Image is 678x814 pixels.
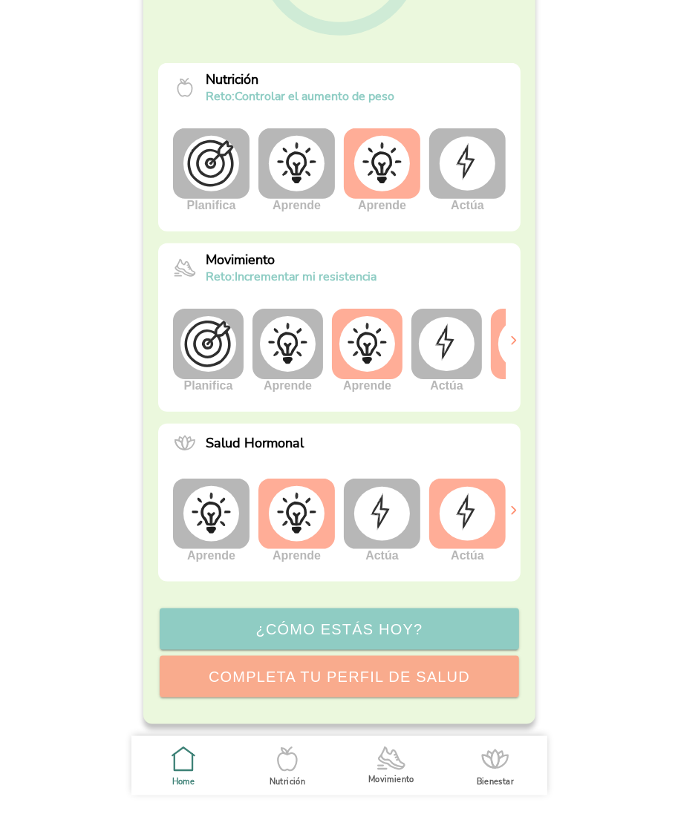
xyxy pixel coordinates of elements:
[476,776,513,787] ion-label: Bienestar
[160,608,519,650] ion-button: ¿Cómo estás hoy?
[269,776,304,787] ion-label: Nutrición
[206,251,377,269] p: Movimiento
[206,269,235,285] span: reto:
[160,656,519,698] ion-button: Completa tu perfil de salud
[258,128,335,212] div: Aprende
[173,309,244,393] div: Planifica
[206,88,235,105] span: reto:
[332,309,402,393] div: Aprende
[206,88,394,105] p: Controlar el aumento de peso
[429,128,506,212] div: Actúa
[206,269,377,285] p: Incrementar mi resistencia
[258,479,335,562] div: Aprende
[206,434,304,452] p: Salud Hormonal
[172,776,194,787] ion-label: Home
[344,479,420,562] div: Actúa
[252,309,323,393] div: Aprende
[173,128,250,212] div: Planifica
[429,479,506,562] div: Actúa
[491,309,561,393] div: Actúa
[206,70,394,88] p: Nutrición
[368,774,414,785] ion-label: Movimiento
[344,128,420,212] div: Aprende
[411,309,482,393] div: Actúa
[173,479,250,562] div: Aprende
